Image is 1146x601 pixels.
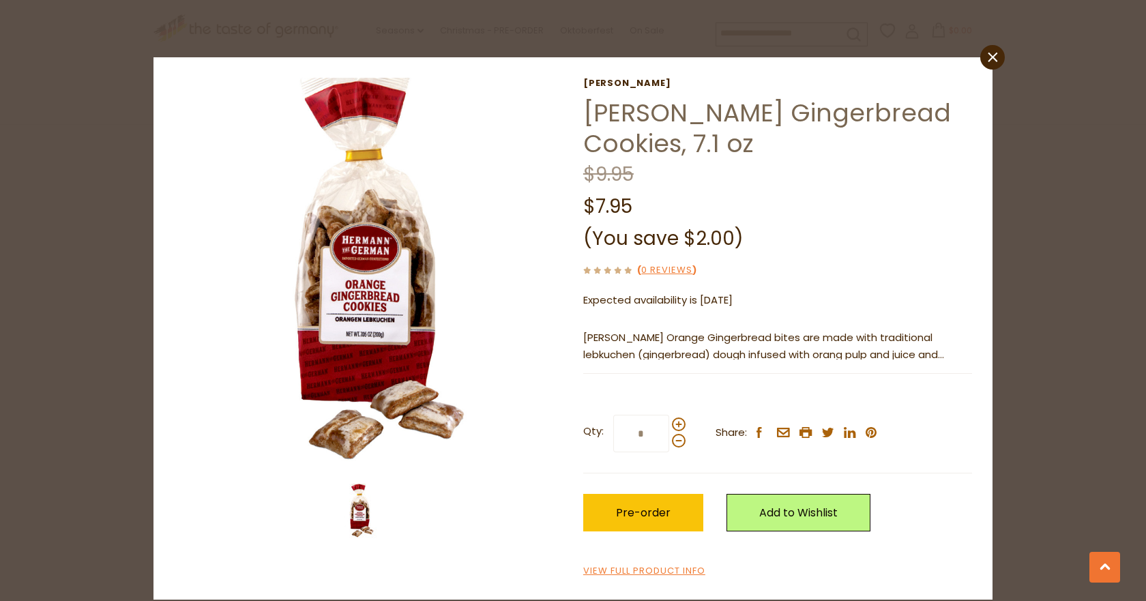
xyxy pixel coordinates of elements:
[583,96,951,161] a: [PERSON_NAME] Gingerbread Cookies, 7.1 oz
[583,423,604,440] strong: Qty:
[583,494,703,531] button: Pre-order
[726,494,870,531] a: Add to Wishlist
[613,415,669,452] input: Qty:
[616,505,671,521] span: Pre-order
[583,225,744,252] span: (You save $2.00)
[333,484,387,538] img: Hermann Orange Gingerbread Cookies, 7.1 oz
[583,292,972,309] p: Expected availability is [DATE]
[583,193,632,220] span: $7.95
[637,263,696,276] span: ( )
[641,263,692,278] a: 0 Reviews
[583,78,972,89] a: [PERSON_NAME]
[716,424,747,441] span: Share:
[174,78,563,467] img: Hermann Orange Gingerbread Cookies, 7.1 oz
[583,161,634,188] span: $9.95
[583,329,972,364] p: [PERSON_NAME] Orange Gingerbread bites are made with traditional lebkuchen (gingerbread) dough in...
[583,564,705,578] a: View Full Product Info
